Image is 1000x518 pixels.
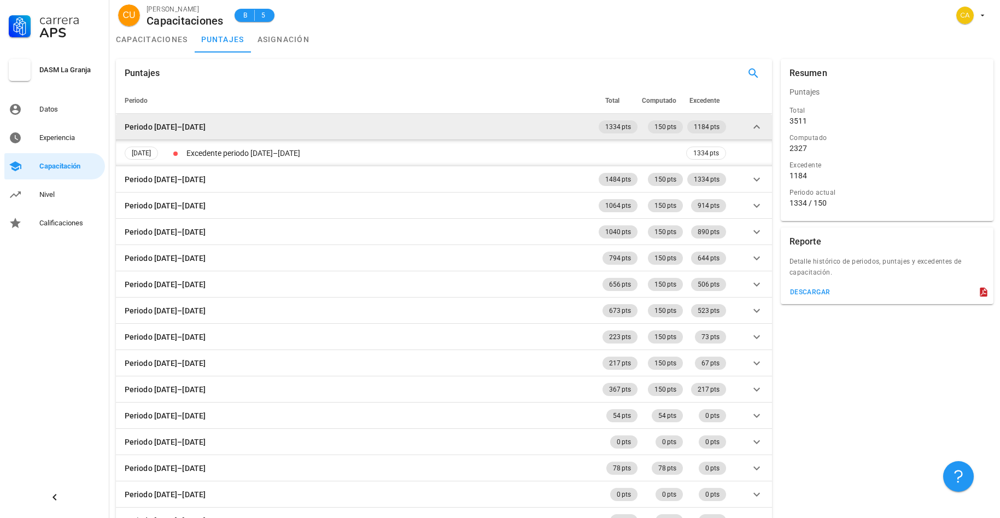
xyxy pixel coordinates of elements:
[39,66,101,74] div: DASM La Granja
[654,383,676,396] span: 150 pts
[251,26,317,53] a: asignación
[654,199,676,212] span: 150 pts
[259,10,268,21] span: 5
[790,288,831,296] div: descargar
[698,278,720,291] span: 506 pts
[790,171,807,181] div: 1184
[4,96,105,123] a: Datos
[4,182,105,208] a: Nivel
[39,162,101,171] div: Capacitación
[132,147,151,159] span: [DATE]
[125,331,206,343] div: Periodo [DATE]–[DATE]
[184,140,684,166] td: Excedente periodo [DATE]–[DATE]
[790,198,985,208] div: 1334 / 150
[654,357,676,370] span: 150 pts
[118,4,140,26] div: avatar
[654,330,676,344] span: 150 pts
[642,97,676,104] span: Computado
[617,435,631,449] span: 0 pts
[785,284,835,300] button: descargar
[605,199,631,212] span: 1064 pts
[4,153,105,179] a: Capacitación
[125,436,206,448] div: Periodo [DATE]–[DATE]
[39,13,101,26] div: Carrera
[658,462,676,475] span: 78 pts
[705,488,720,501] span: 0 pts
[654,252,676,265] span: 150 pts
[125,252,206,264] div: Periodo [DATE]–[DATE]
[195,26,251,53] a: puntajes
[698,225,720,238] span: 890 pts
[698,383,720,396] span: 217 pts
[790,116,807,126] div: 3511
[654,278,676,291] span: 150 pts
[609,304,631,317] span: 673 pts
[125,383,206,395] div: Periodo [DATE]–[DATE]
[654,120,676,133] span: 150 pts
[39,133,101,142] div: Experiencia
[654,173,676,186] span: 150 pts
[654,304,676,317] span: 150 pts
[790,187,985,198] div: Periodo actual
[39,190,101,199] div: Nivel
[790,143,807,153] div: 2327
[125,462,206,474] div: Periodo [DATE]–[DATE]
[781,79,993,105] div: Puntajes
[609,278,631,291] span: 656 pts
[654,225,676,238] span: 150 pts
[705,462,720,475] span: 0 pts
[658,409,676,422] span: 54 pts
[790,105,985,116] div: Total
[790,132,985,143] div: Computado
[790,160,985,171] div: Excedente
[698,199,720,212] span: 914 pts
[705,409,720,422] span: 0 pts
[116,88,597,114] th: Periodo
[241,10,250,21] span: B
[125,488,206,500] div: Periodo [DATE]–[DATE]
[605,97,619,104] span: Total
[125,200,206,212] div: Periodo [DATE]–[DATE]
[125,278,206,290] div: Periodo [DATE]–[DATE]
[125,97,148,104] span: Periodo
[125,121,206,133] div: Periodo [DATE]–[DATE]
[781,256,993,284] div: Detalle histórico de periodos, puntajes y excedentes de capacitación.
[609,357,631,370] span: 217 pts
[693,147,719,159] span: 1334 pts
[39,26,101,39] div: APS
[790,228,821,256] div: Reporte
[4,125,105,151] a: Experiencia
[640,88,685,114] th: Computado
[147,4,224,15] div: [PERSON_NAME]
[701,357,720,370] span: 67 pts
[689,97,720,104] span: Excedente
[109,26,195,53] a: capacitaciones
[39,105,101,114] div: Datos
[613,409,631,422] span: 54 pts
[125,357,206,369] div: Periodo [DATE]–[DATE]
[694,120,720,133] span: 1184 pts
[956,7,974,24] div: avatar
[694,173,720,186] span: 1334 pts
[125,59,160,88] div: Puntajes
[698,252,720,265] span: 644 pts
[125,226,206,238] div: Periodo [DATE]–[DATE]
[705,435,720,449] span: 0 pts
[662,435,676,449] span: 0 pts
[4,210,105,236] a: Calificaciones
[605,173,631,186] span: 1484 pts
[605,225,631,238] span: 1040 pts
[605,120,631,133] span: 1334 pts
[790,59,827,88] div: Resumen
[609,383,631,396] span: 367 pts
[685,88,728,114] th: Excedente
[125,410,206,422] div: Periodo [DATE]–[DATE]
[609,252,631,265] span: 794 pts
[122,4,135,26] span: CU
[662,488,676,501] span: 0 pts
[613,462,631,475] span: 78 pts
[597,88,640,114] th: Total
[39,219,101,228] div: Calificaciones
[609,330,631,344] span: 223 pts
[698,304,720,317] span: 523 pts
